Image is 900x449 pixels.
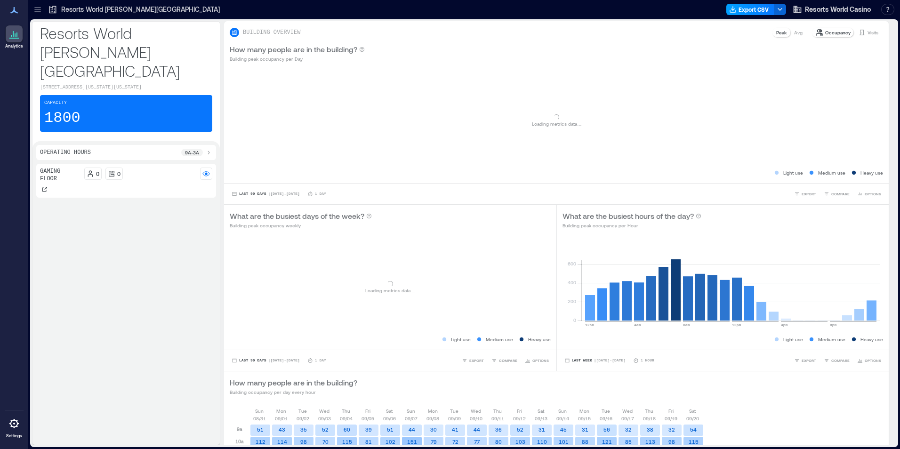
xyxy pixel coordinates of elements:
p: Light use [783,336,803,343]
p: Wed [622,407,633,415]
p: What are the busiest hours of the day? [562,210,694,222]
p: BUILDING OVERVIEW [243,29,300,36]
text: 56 [603,426,610,433]
text: 101 [559,439,569,445]
p: Medium use [486,336,513,343]
p: 09/04 [340,415,353,422]
span: OPTIONS [532,358,549,363]
span: EXPORT [469,358,484,363]
p: How many people are in the building? [230,44,357,55]
p: 09/17 [621,415,634,422]
p: 09/05 [362,415,374,422]
p: Building peak occupancy per Day [230,55,365,63]
text: 4pm [781,323,788,327]
text: 12pm [732,323,741,327]
a: Settings [3,412,25,441]
button: Resorts World Casino [790,2,874,17]
p: 09/18 [643,415,656,422]
text: 110 [537,439,547,445]
text: 51 [387,426,394,433]
text: 151 [407,439,417,445]
text: 115 [689,439,699,445]
text: 31 [582,426,588,433]
text: 77 [474,439,480,445]
p: Settings [6,433,22,439]
text: 115 [342,439,352,445]
p: 9a [237,425,242,433]
p: 09/15 [578,415,591,422]
p: Resorts World [PERSON_NAME][GEOGRAPHIC_DATA] [40,24,212,80]
p: 09/01 [275,415,288,422]
text: 113 [645,439,655,445]
button: COMPARE [490,356,519,365]
p: Wed [471,407,481,415]
p: 0 [117,170,121,177]
button: EXPORT [792,189,818,199]
span: Resorts World Casino [805,5,871,14]
p: Light use [783,169,803,176]
button: EXPORT [792,356,818,365]
p: Avg [794,29,803,36]
span: COMPARE [499,358,517,363]
text: 41 [452,426,458,433]
p: Building peak occupancy per Hour [562,222,701,229]
text: 103 [515,439,525,445]
text: 51 [257,426,264,433]
text: 35 [300,426,307,433]
button: OPTIONS [855,356,883,365]
p: 10a [235,438,244,445]
button: EXPORT [460,356,486,365]
button: Last Week |[DATE]-[DATE] [562,356,627,365]
p: Heavy use [528,336,551,343]
p: Building occupancy per day every hour [230,388,357,396]
text: 79 [431,439,437,445]
p: 08/31 [253,415,266,422]
p: 09/12 [513,415,526,422]
p: Sun [255,407,264,415]
p: Gaming Floor [40,168,80,183]
p: Sat [386,407,393,415]
text: 36 [495,426,502,433]
p: 9a - 3a [185,149,199,156]
p: 09/07 [405,415,418,422]
p: 1 Day [315,358,326,363]
text: 31 [538,426,545,433]
text: 85 [625,439,632,445]
p: 09/09 [448,415,461,422]
p: Loading metrics data ... [532,120,581,128]
p: Mon [276,407,286,415]
p: Thu [645,407,653,415]
text: 60 [344,426,350,433]
text: 121 [602,439,612,445]
p: Mon [428,407,438,415]
p: Tue [450,407,458,415]
p: How many people are in the building? [230,377,357,388]
p: 09/14 [556,415,569,422]
p: 1800 [44,109,80,128]
text: 114 [277,439,287,445]
p: Fri [517,407,522,415]
button: Last 90 Days |[DATE]-[DATE] [230,356,302,365]
tspan: 0 [573,317,576,323]
p: Sat [538,407,544,415]
p: Peak [776,29,787,36]
p: Sun [558,407,567,415]
p: 09/10 [470,415,482,422]
p: 1 Day [315,191,326,197]
p: Fri [365,407,370,415]
text: 44 [474,426,480,433]
text: 98 [668,439,675,445]
p: [STREET_ADDRESS][US_STATE][US_STATE] [40,84,212,91]
text: 80 [495,439,502,445]
button: Last 90 Days |[DATE]-[DATE] [230,189,302,199]
text: 112 [256,439,265,445]
p: What are the busiest days of the week? [230,210,364,222]
text: 4am [634,323,641,327]
p: 09/16 [600,415,612,422]
text: 52 [322,426,329,433]
p: Occupancy [825,29,851,36]
p: Resorts World [PERSON_NAME][GEOGRAPHIC_DATA] [61,5,220,14]
p: Analytics [5,43,23,49]
text: 32 [668,426,675,433]
text: 38 [647,426,653,433]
